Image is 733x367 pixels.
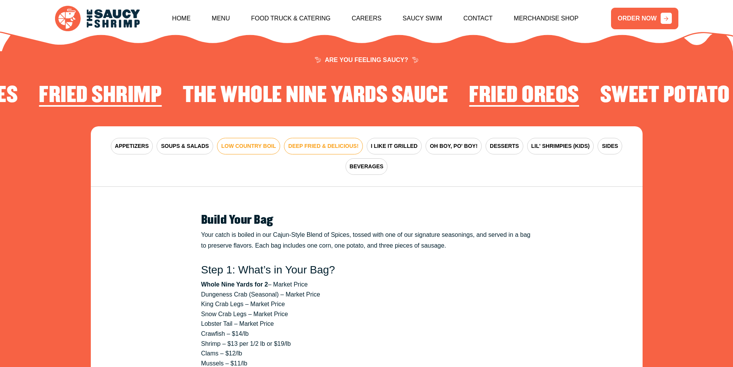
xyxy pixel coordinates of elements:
[39,84,162,107] h2: Fried Shrimp
[183,84,448,107] h2: The Whole Nine Yards Sauce
[201,281,268,288] strong: Whole Nine Yards for 2
[531,142,590,150] span: LIL' SHRIMPIES (KIDS)
[212,2,230,35] a: Menu
[183,84,448,111] li: 2 of 4
[111,138,153,154] button: APPETIZERS
[315,57,418,63] span: ARE YOU FEELING SAUCY?
[350,163,384,171] span: BEVERAGES
[611,8,678,29] a: ORDER NOW
[430,142,478,150] span: OH BOY, PO' BOY!
[486,138,523,154] button: DESSERTS
[251,2,331,35] a: Food Truck & Catering
[288,142,359,150] span: DEEP FRIED & DELICIOUS!
[55,6,140,32] img: logo
[371,142,417,150] span: I LIKE IT GRILLED
[201,339,532,349] li: Shrimp – $13 per 1/2 lb or $19/lb
[426,138,482,154] button: OH BOY, PO' BOY!
[284,138,363,154] button: DEEP FRIED & DELICIOUS!
[463,2,493,35] a: Contact
[39,84,162,111] li: 1 of 4
[201,309,532,319] li: Snow Crab Legs – Market Price
[367,138,422,154] button: I LIKE IT GRILLED
[598,138,622,154] button: SIDES
[201,214,532,227] h2: Build Your Bag
[201,263,532,277] h3: Step 1: What’s in Your Bag?
[201,329,532,339] li: Crawfish – $14/lb
[217,138,280,154] button: LOW COUNTRY BOIL
[221,142,276,150] span: LOW COUNTRY BOIL
[402,2,442,35] a: Saucy Swim
[172,2,190,35] a: Home
[469,84,579,111] li: 3 of 4
[161,142,209,150] span: SOUPS & SALADS
[514,2,578,35] a: Merchandise Shop
[201,299,532,309] li: King Crab Legs – Market Price
[346,158,388,175] button: BEVERAGES
[157,138,213,154] button: SOUPS & SALADS
[469,84,579,107] h2: Fried Oreos
[352,2,381,35] a: Careers
[527,138,594,154] button: LIL' SHRIMPIES (KIDS)
[201,349,532,359] li: Clams – $12/lb
[201,230,532,251] p: Your catch is boiled in our Cajun-Style Blend of Spices, tossed with one of our signature seasoni...
[602,142,618,150] span: SIDES
[490,142,519,150] span: DESSERTS
[201,280,532,290] li: – Market Price
[201,319,532,329] li: Lobster Tail – Market Price
[201,290,532,300] li: Dungeness Crab (Seasonal) – Market Price
[115,142,149,150] span: APPETIZERS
